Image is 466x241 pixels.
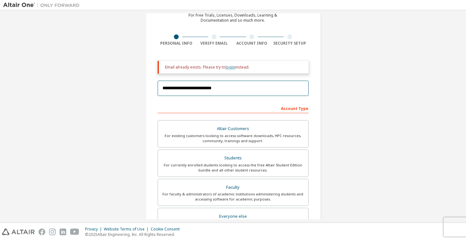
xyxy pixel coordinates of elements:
p: © 2025 Altair Engineering, Inc. All Rights Reserved. [85,232,183,237]
div: Faculty [162,183,305,192]
a: login [226,64,235,70]
img: altair_logo.svg [2,229,35,235]
div: For currently enrolled students looking to access the free Altair Student Edition bundle and all ... [162,163,305,173]
div: Website Terms of Use [104,227,151,232]
img: facebook.svg [39,229,45,235]
div: Personal Info [158,41,196,46]
img: linkedin.svg [60,229,66,235]
div: Everyone else [162,212,305,221]
div: For faculty & administrators of academic institutions administering students and accessing softwa... [162,192,305,202]
div: For existing customers looking to access software downloads, HPC resources, community, trainings ... [162,133,305,143]
img: instagram.svg [49,229,56,235]
div: Account Info [233,41,271,46]
div: For Free Trials, Licenses, Downloads, Learning & Documentation and so much more. [189,13,277,23]
div: Email already exists. Please try to instead. [165,65,304,70]
div: Students [162,154,305,163]
img: Altair One [3,2,83,8]
div: Cookie Consent [151,227,183,232]
div: Verify Email [195,41,233,46]
div: Security Setup [271,41,309,46]
img: youtube.svg [70,229,79,235]
div: Altair Customers [162,124,305,133]
div: Account Type [158,103,309,113]
div: Privacy [85,227,104,232]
